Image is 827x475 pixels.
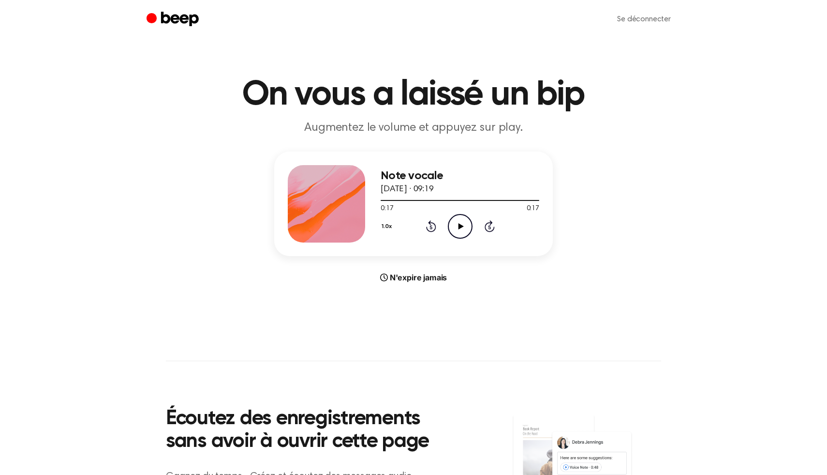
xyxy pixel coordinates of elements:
[381,185,434,194] font: [DATE] · 09:19
[147,10,201,29] a: Bip
[617,15,671,23] font: Se déconnecter
[382,224,392,230] font: 1.0x
[381,170,443,182] font: Note vocale
[242,77,585,112] font: On vous a laissé un bip
[381,205,393,212] font: 0:17
[390,273,447,282] font: N'expire jamais
[607,8,680,31] a: Se déconnecter
[166,409,429,452] font: Écoutez des enregistrements sans avoir à ouvrir cette page
[527,205,539,212] font: 0:17
[304,122,523,134] font: Augmentez le volume et appuyez sur play.
[381,218,396,235] button: 1.0x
